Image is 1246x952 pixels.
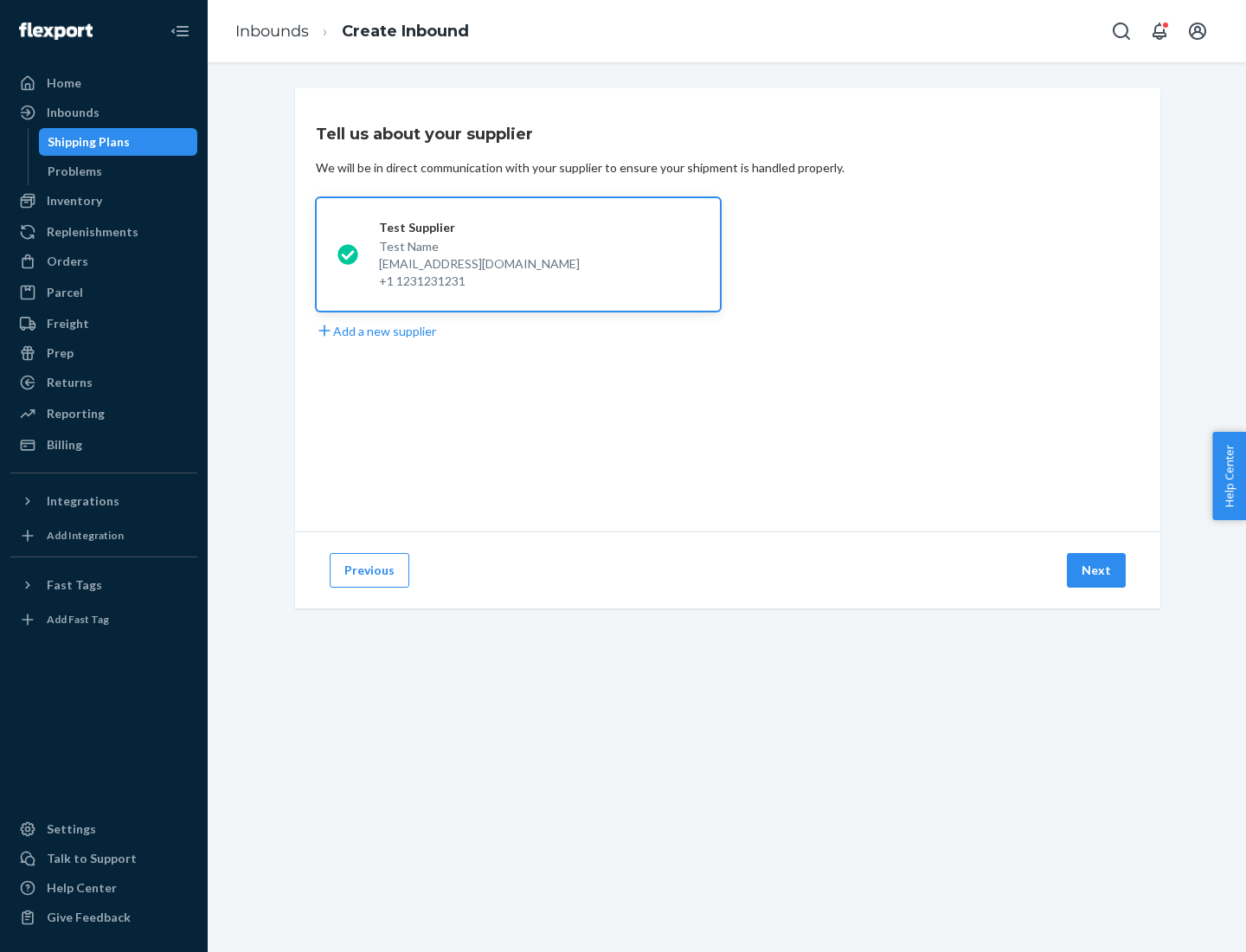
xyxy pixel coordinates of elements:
a: Returns [10,369,197,396]
div: Billing [47,436,82,453]
div: Integrations [47,492,119,510]
a: Reporting [10,400,197,428]
a: Inventory [10,187,197,215]
div: Add Fast Tag [47,612,109,627]
ol: breadcrumbs [222,6,483,57]
button: Fast Tags [10,571,197,599]
div: Prep [47,344,74,362]
div: Give Feedback [47,909,131,926]
div: Returns [47,374,93,391]
a: Shipping Plans [39,128,198,156]
a: Freight [10,310,197,338]
div: Problems [48,163,102,180]
a: Home [10,69,197,97]
button: Previous [330,553,409,588]
button: Open notifications [1142,14,1177,48]
div: Help Center [47,879,117,897]
a: Create Inbound [342,22,469,41]
div: Parcel [47,284,83,301]
div: Add Integration [47,528,124,543]
a: Settings [10,815,197,843]
button: Add a new supplier [316,322,436,340]
div: Fast Tags [47,576,102,594]
div: Shipping Plans [48,133,130,151]
button: Open Search Box [1104,14,1139,48]
button: Give Feedback [10,904,197,931]
a: Inbounds [235,22,309,41]
div: Freight [47,315,89,332]
a: Help Center [10,874,197,902]
h3: Tell us about your supplier [316,123,533,145]
a: Add Fast Tag [10,606,197,634]
img: Flexport logo [19,23,93,40]
div: Talk to Support [47,850,137,867]
button: Help Center [1212,432,1246,520]
a: Parcel [10,279,197,306]
a: Replenishments [10,218,197,246]
a: Talk to Support [10,845,197,872]
div: Orders [47,253,88,270]
a: Add Integration [10,522,197,550]
a: Problems [39,158,198,185]
div: Reporting [47,405,105,422]
button: Open account menu [1180,14,1215,48]
div: Replenishments [47,223,138,241]
button: Next [1067,553,1126,588]
div: Inbounds [47,104,100,121]
a: Prep [10,339,197,367]
div: Inventory [47,192,102,209]
a: Billing [10,431,197,459]
a: Orders [10,248,197,275]
div: Home [47,74,81,92]
a: Inbounds [10,99,197,126]
div: We will be in direct communication with your supplier to ensure your shipment is handled properly. [316,159,845,177]
button: Integrations [10,487,197,515]
button: Close Navigation [163,14,197,48]
div: Settings [47,820,96,838]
